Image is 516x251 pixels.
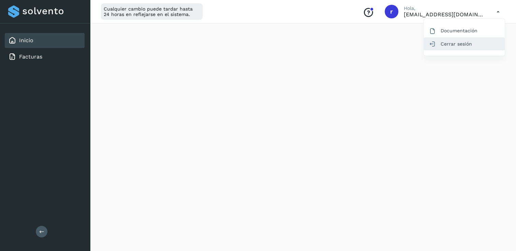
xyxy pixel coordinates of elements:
div: Facturas [5,49,85,64]
a: Inicio [19,37,33,44]
div: Documentación [424,24,505,37]
div: Cerrar sesión [424,37,505,50]
div: Inicio [5,33,85,48]
a: Facturas [19,53,42,60]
